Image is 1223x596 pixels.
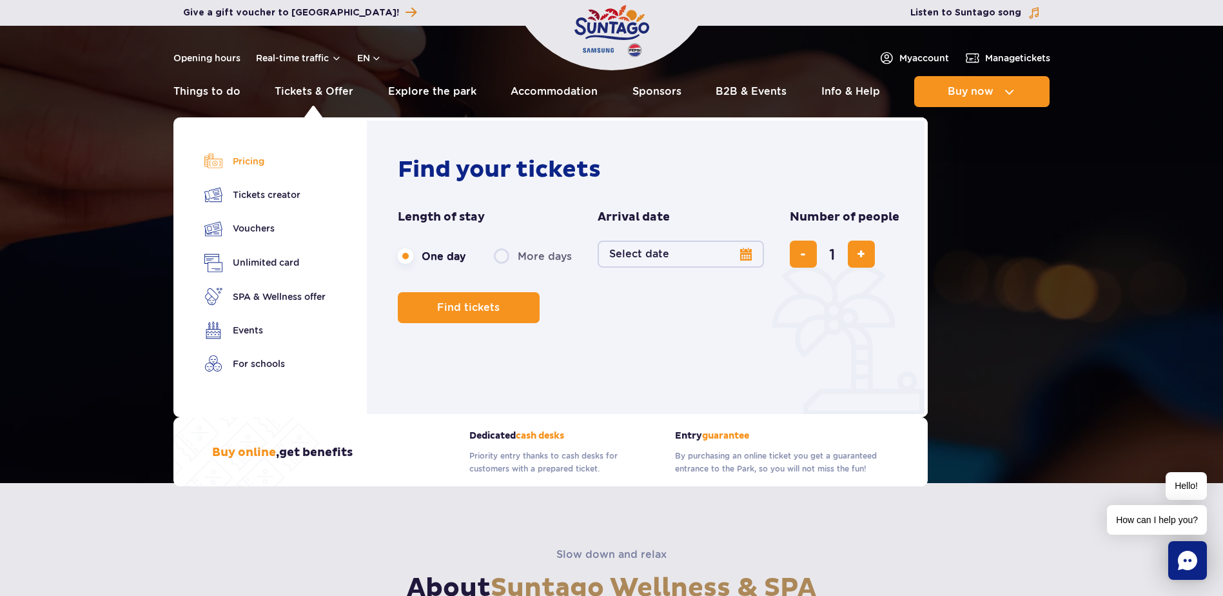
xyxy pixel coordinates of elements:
[469,430,656,441] strong: Dedicated
[848,241,875,268] button: add ticket
[437,302,500,313] span: Find tickets
[879,50,949,66] a: Myaccount
[398,210,485,225] span: Length of stay
[511,76,598,107] a: Accommodation
[948,86,993,97] span: Buy now
[598,210,670,225] span: Arrival date
[516,430,564,441] span: cash desks
[398,243,465,270] label: One day
[204,253,326,272] a: Unlimited card
[173,76,240,107] a: Things to do
[675,430,889,441] strong: Entry
[675,450,889,475] p: By purchasing an online ticket you get a guaranteed entrance to the Park, so you will not miss th...
[632,76,681,107] a: Sponsors
[204,152,326,170] a: Pricing
[790,210,899,225] span: Number of people
[398,210,900,323] form: Planning your visit to Park of Poland
[914,76,1050,107] button: Buy now
[964,50,1050,66] a: Managetickets
[899,52,949,65] span: My account
[821,76,880,107] a: Info & Help
[357,52,382,65] button: en
[204,288,326,306] a: SPA & Wellness offer
[204,186,326,204] a: Tickets creator
[275,76,353,107] a: Tickets & Offer
[494,243,572,270] label: More days
[398,155,601,184] strong: Find your tickets
[1107,505,1207,535] span: How can I help you?
[173,52,240,65] a: Opening hours
[702,430,749,441] span: guarantee
[790,241,817,268] button: remove ticket
[1166,472,1207,500] span: Hello!
[212,445,353,461] h3: , get benefits
[204,355,326,373] a: For schools
[204,219,326,238] a: Vouchers
[817,239,848,270] input: number of tickets
[256,53,342,63] button: Real-time traffic
[716,76,787,107] a: B2B & Events
[388,76,476,107] a: Explore the park
[1168,541,1207,580] div: Chat
[598,241,764,268] button: Select date
[985,52,1050,65] span: Manage tickets
[204,321,326,339] a: Events
[469,450,656,475] p: Priority entry thanks to cash desks for customers with a prepared ticket.
[212,445,276,460] span: Buy online
[398,292,540,323] button: Find tickets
